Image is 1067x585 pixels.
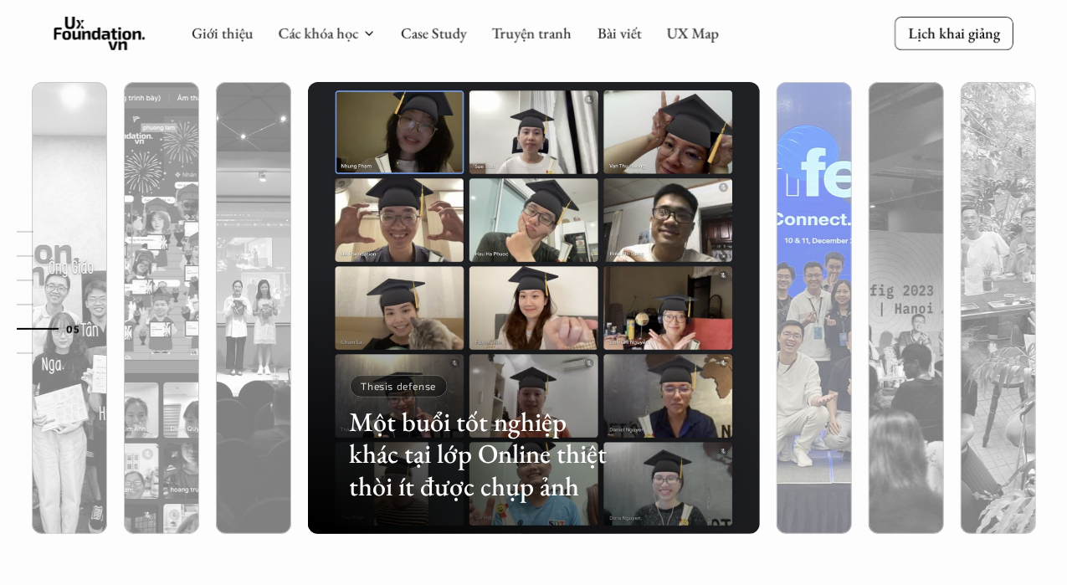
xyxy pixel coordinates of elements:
[362,380,436,392] p: Thesis defense
[350,406,619,502] h3: Một buổi tốt nghiệp khác tại lớp Online thiệt thòi ít được chụp ảnh
[908,23,1000,43] p: Lịch khai giảng
[192,23,254,43] a: Giới thiệu
[492,23,572,43] a: Truyện tranh
[598,23,642,43] a: Bài viết
[66,323,80,335] strong: 05
[667,23,720,43] a: UX Map
[17,319,96,339] a: 05
[401,23,467,43] a: Case Study
[895,17,1013,49] a: Lịch khai giảng
[279,23,359,43] a: Các khóa học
